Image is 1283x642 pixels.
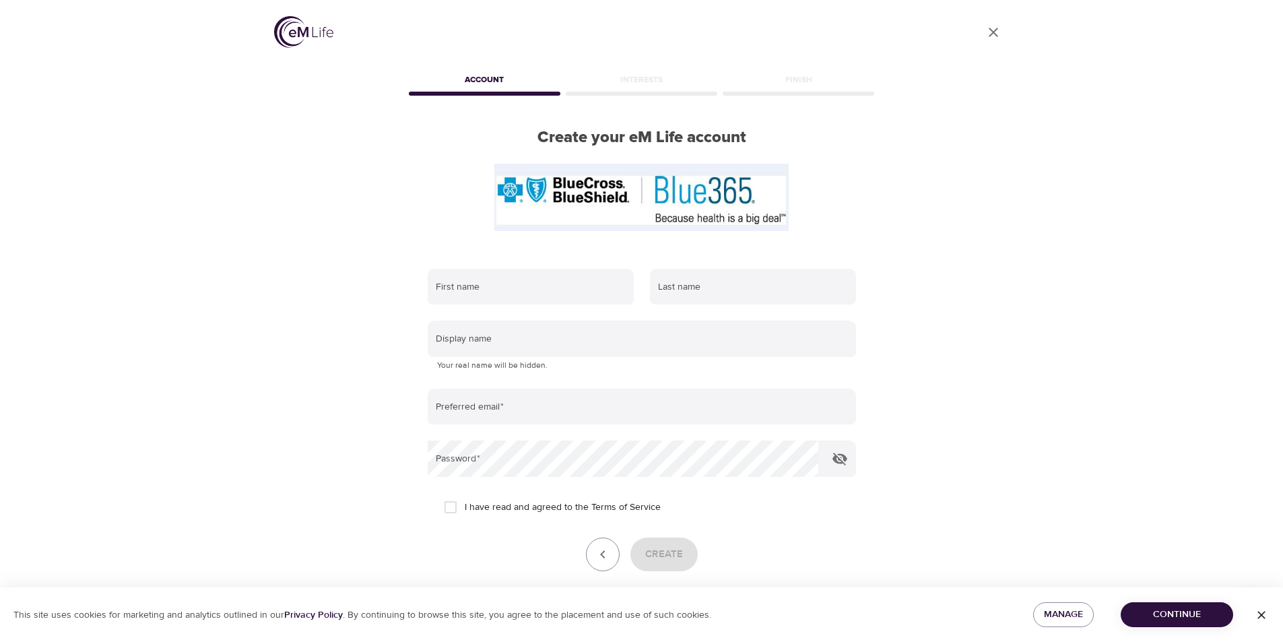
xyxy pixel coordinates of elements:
p: Your real name will be hidden. [437,359,847,373]
a: close [977,16,1010,49]
span: Manage [1044,606,1083,623]
button: Continue [1121,602,1233,627]
a: Privacy Policy [284,609,343,621]
img: Blue365%20logo.JPG [494,164,789,231]
h2: Create your eM Life account [406,128,878,148]
button: Manage [1033,602,1094,627]
span: I have read and agreed to the [465,501,661,515]
span: Continue [1131,606,1222,623]
a: Terms of Service [591,501,661,515]
img: logo [274,16,333,48]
